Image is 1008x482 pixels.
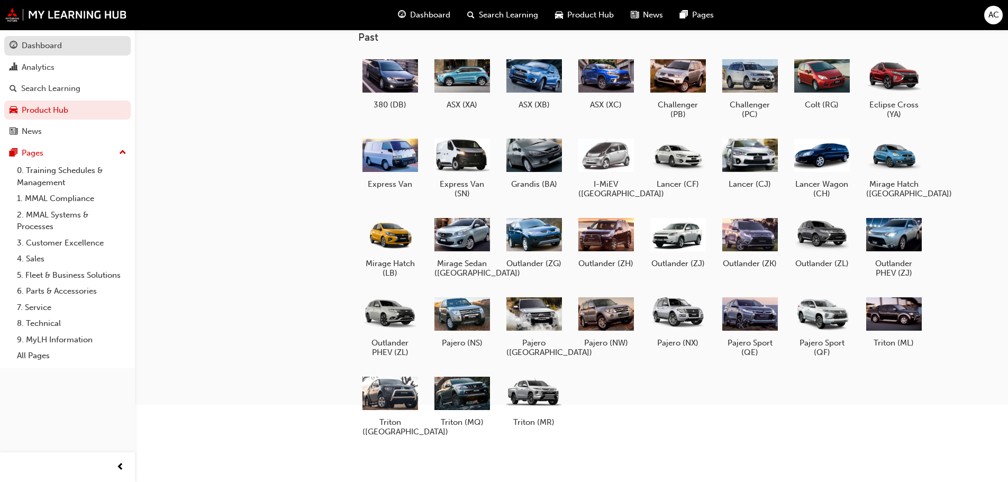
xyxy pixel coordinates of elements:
[430,290,494,352] a: Pajero (NS)
[459,4,547,26] a: search-iconSearch Learning
[578,259,634,268] h5: Outlander (ZH)
[502,52,566,114] a: ASX (XB)
[790,132,853,203] a: Lancer Wagon (CH)
[650,259,706,268] h5: Outlander (ZJ)
[10,106,17,115] span: car-icon
[4,58,131,77] a: Analytics
[21,83,80,95] div: Search Learning
[13,332,131,348] a: 9. MyLH Information
[866,259,922,278] h5: Outlander PHEV (ZJ)
[722,179,778,189] h5: Lancer (CJ)
[578,338,634,348] h5: Pajero (NW)
[502,290,566,361] a: Pajero ([GEOGRAPHIC_DATA])
[718,211,782,272] a: Outlander (ZK)
[13,190,131,207] a: 1. MMAL Compliance
[389,4,459,26] a: guage-iconDashboard
[22,147,43,159] div: Pages
[430,370,494,431] a: Triton (MQ)
[434,179,490,198] h5: Express Van (SN)
[362,259,418,278] h5: Mirage Hatch (LB)
[794,179,850,198] h5: Lancer Wagon (CH)
[502,211,566,272] a: Outlander (ZG)
[722,100,778,119] h5: Challenger (PC)
[5,8,127,22] img: mmal
[13,348,131,364] a: All Pages
[722,259,778,268] h5: Outlander (ZK)
[10,41,17,51] span: guage-icon
[430,132,494,203] a: Express Van (SN)
[671,4,722,26] a: pages-iconPages
[4,101,131,120] a: Product Hub
[358,370,422,441] a: Triton ([GEOGRAPHIC_DATA])
[567,9,614,21] span: Product Hub
[862,211,925,282] a: Outlander PHEV (ZJ)
[574,52,638,114] a: ASX (XC)
[10,63,17,72] span: chart-icon
[555,8,563,22] span: car-icon
[506,417,562,427] h5: Triton (MR)
[4,143,131,163] button: Pages
[398,8,406,22] span: guage-icon
[578,179,634,198] h5: I-MiEV ([GEOGRAPHIC_DATA])
[574,211,638,272] a: Outlander (ZH)
[650,179,706,189] h5: Lancer (CF)
[506,100,562,110] h5: ASX (XB)
[680,8,688,22] span: pages-icon
[692,9,714,21] span: Pages
[13,207,131,235] a: 2. MMAL Systems & Processes
[13,251,131,267] a: 4. Sales
[866,179,922,198] h5: Mirage Hatch ([GEOGRAPHIC_DATA])
[13,299,131,316] a: 7. Service
[434,338,490,348] h5: Pajero (NS)
[10,149,17,158] span: pages-icon
[547,4,622,26] a: car-iconProduct Hub
[362,417,418,436] h5: Triton ([GEOGRAPHIC_DATA])
[506,259,562,268] h5: Outlander (ZG)
[358,31,959,43] h3: Past
[622,4,671,26] a: news-iconNews
[790,290,853,361] a: Pajero Sport (QF)
[4,34,131,143] button: DashboardAnalyticsSearch LearningProduct HubNews
[794,338,850,357] h5: Pajero Sport (QF)
[4,79,131,98] a: Search Learning
[362,338,418,357] h5: Outlander PHEV (ZL)
[790,211,853,272] a: Outlander (ZL)
[988,9,999,21] span: AC
[862,290,925,352] a: Triton (ML)
[430,211,494,282] a: Mirage Sedan ([GEOGRAPHIC_DATA])
[646,132,710,193] a: Lancer (CF)
[794,259,850,268] h5: Outlander (ZL)
[502,132,566,193] a: Grandis (BA)
[506,338,562,357] h5: Pajero ([GEOGRAPHIC_DATA])
[362,179,418,189] h5: Express Van
[650,100,706,119] h5: Challenger (PB)
[13,283,131,299] a: 6. Parts & Accessories
[358,290,422,361] a: Outlander PHEV (ZL)
[10,127,17,137] span: news-icon
[479,9,538,21] span: Search Learning
[718,132,782,193] a: Lancer (CJ)
[502,370,566,431] a: Triton (MR)
[434,259,490,278] h5: Mirage Sedan ([GEOGRAPHIC_DATA])
[862,52,925,123] a: Eclipse Cross (YA)
[430,52,494,114] a: ASX (XA)
[794,100,850,110] h5: Colt (RG)
[4,36,131,56] a: Dashboard
[358,52,422,114] a: 380 (DB)
[866,338,922,348] h5: Triton (ML)
[643,9,663,21] span: News
[718,52,782,123] a: Challenger (PC)
[578,100,634,110] h5: ASX (XC)
[119,146,126,160] span: up-icon
[862,132,925,203] a: Mirage Hatch ([GEOGRAPHIC_DATA])
[22,125,42,138] div: News
[790,52,853,114] a: Colt (RG)
[22,40,62,52] div: Dashboard
[116,461,124,474] span: prev-icon
[358,132,422,193] a: Express Van
[866,100,922,119] h5: Eclipse Cross (YA)
[650,338,706,348] h5: Pajero (NX)
[10,84,17,94] span: search-icon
